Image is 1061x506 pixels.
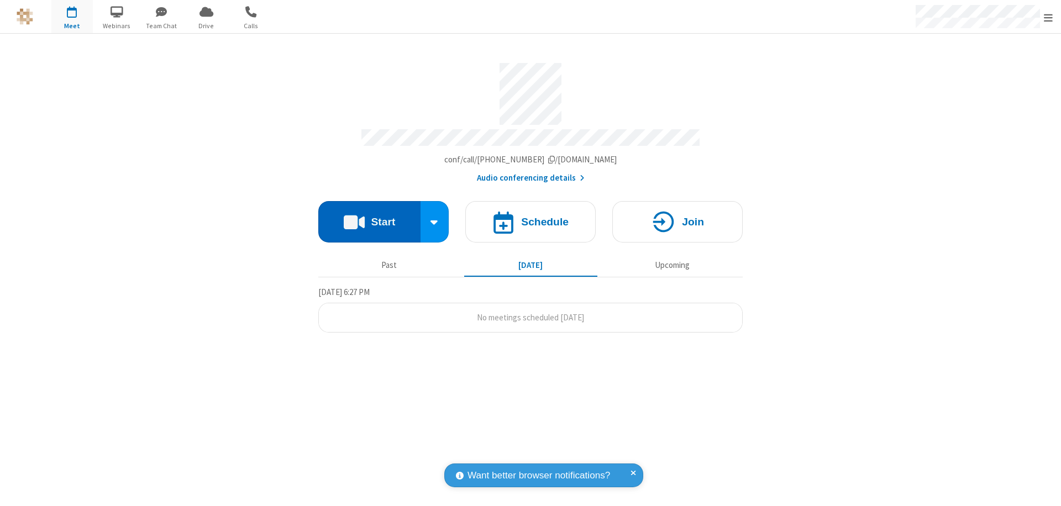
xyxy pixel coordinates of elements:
[318,55,743,185] section: Account details
[230,21,272,31] span: Calls
[318,201,421,243] button: Start
[444,154,617,165] span: Copy my meeting room link
[464,255,597,276] button: [DATE]
[186,21,227,31] span: Drive
[477,172,585,185] button: Audio conferencing details
[682,217,704,227] h4: Join
[468,468,610,483] span: Want better browser notifications?
[444,154,617,166] button: Copy my meeting room linkCopy my meeting room link
[323,255,456,276] button: Past
[371,217,395,227] h4: Start
[606,255,739,276] button: Upcoming
[141,21,182,31] span: Team Chat
[318,286,743,333] section: Today's Meetings
[51,21,93,31] span: Meet
[477,312,584,323] span: No meetings scheduled [DATE]
[465,201,596,243] button: Schedule
[17,8,33,25] img: QA Selenium DO NOT DELETE OR CHANGE
[521,217,569,227] h4: Schedule
[96,21,138,31] span: Webinars
[318,287,370,297] span: [DATE] 6:27 PM
[421,201,449,243] div: Start conference options
[612,201,743,243] button: Join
